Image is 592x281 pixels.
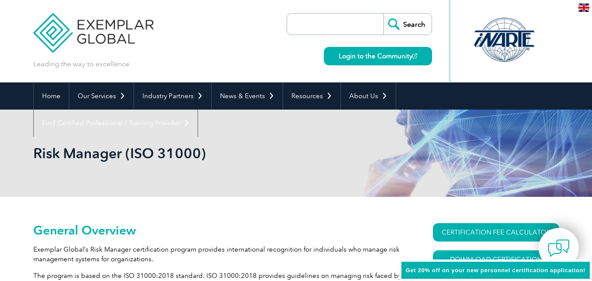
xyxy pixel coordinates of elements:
[212,82,283,110] a: News & Events
[578,4,589,12] img: en
[34,82,69,110] a: Home
[34,110,198,137] a: Find Certified Professional / Training Provider
[69,82,134,110] a: Our Services
[406,267,585,274] span: Get 20% off on your new personnel certification application!
[134,82,211,110] a: Industry Partners
[412,53,417,58] img: open_square.png
[433,250,559,277] a: Download Certification Requirements
[433,223,559,242] a: CERTIFICATION FEE CALCULATOR
[33,223,401,237] h2: General Overview
[324,47,432,65] a: Login to the Community
[383,14,432,35] input: Search
[33,59,129,69] p: Leading the way to excellence
[33,245,401,264] p: Exemplar Global’s Risk Manager certification program provides international recognition for indiv...
[283,82,340,110] a: Resources
[33,145,370,162] h1: Risk Manager (ISO 31000)
[548,237,570,259] img: contact-chat.png
[341,82,396,110] a: About Us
